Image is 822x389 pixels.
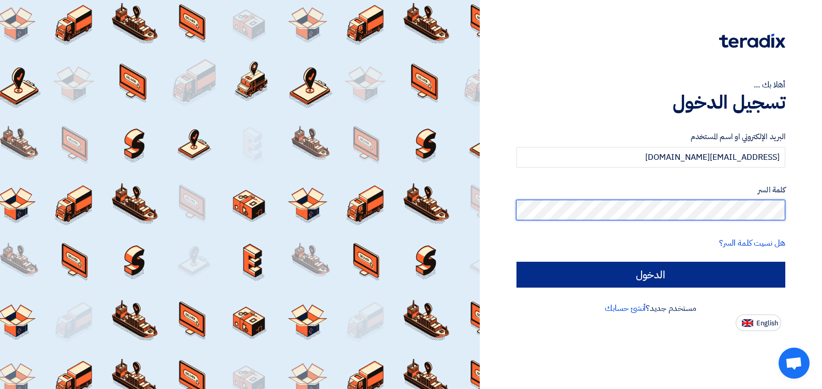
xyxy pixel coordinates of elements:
[756,320,778,327] span: English
[719,34,785,48] img: Teradix logo
[742,319,753,327] img: en-US.png
[516,147,786,168] input: أدخل بريد العمل الإلكتروني او اسم المستخدم الخاص بك ...
[605,302,646,315] a: أنشئ حسابك
[516,131,786,143] label: البريد الإلكتروني او اسم المستخدم
[516,184,786,196] label: كلمة السر
[779,348,810,379] a: Open chat
[516,91,786,114] h1: تسجيل الدخول
[736,315,781,331] button: English
[516,302,786,315] div: مستخدم جديد؟
[719,237,785,249] a: هل نسيت كلمة السر؟
[516,79,786,91] div: أهلا بك ...
[516,262,786,288] input: الدخول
